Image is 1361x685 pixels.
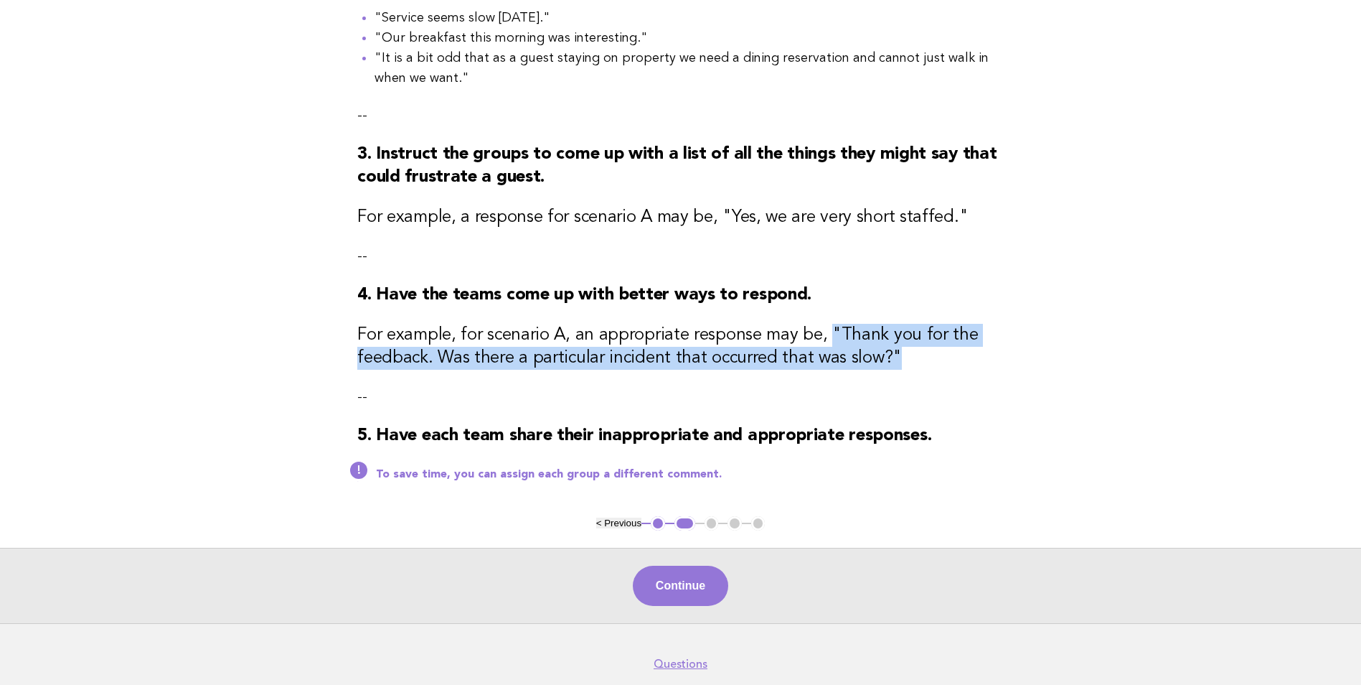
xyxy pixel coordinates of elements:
p: -- [357,246,1004,266]
strong: 3. Instruct the groups to come up with a list of all the things they might say that could frustra... [357,146,997,186]
h3: For example, a response for scenario A may be, "Yes, we are very short staffed." [357,206,1004,229]
strong: 5. Have each team share their inappropriate and appropriate responses. [357,427,931,444]
button: Continue [633,566,728,606]
a: Questions [654,657,707,671]
button: < Previous [596,518,641,528]
p: -- [357,106,1004,126]
p: To save time, you can assign each group a different comment. [376,467,1004,482]
li: "Service seems slow [DATE]." [375,8,1004,28]
strong: 4. Have the teams come up with better ways to respond. [357,286,811,304]
li: "It is a bit odd that as a guest staying on property we need a dining reservation and cannot just... [375,48,1004,88]
button: 2 [674,516,695,531]
h3: For example, for scenario A, an appropriate response may be, "Thank you for the feedback. Was the... [357,324,1004,370]
li: "Our breakfast this morning was interesting." [375,28,1004,48]
p: -- [357,387,1004,407]
button: 1 [651,516,665,531]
